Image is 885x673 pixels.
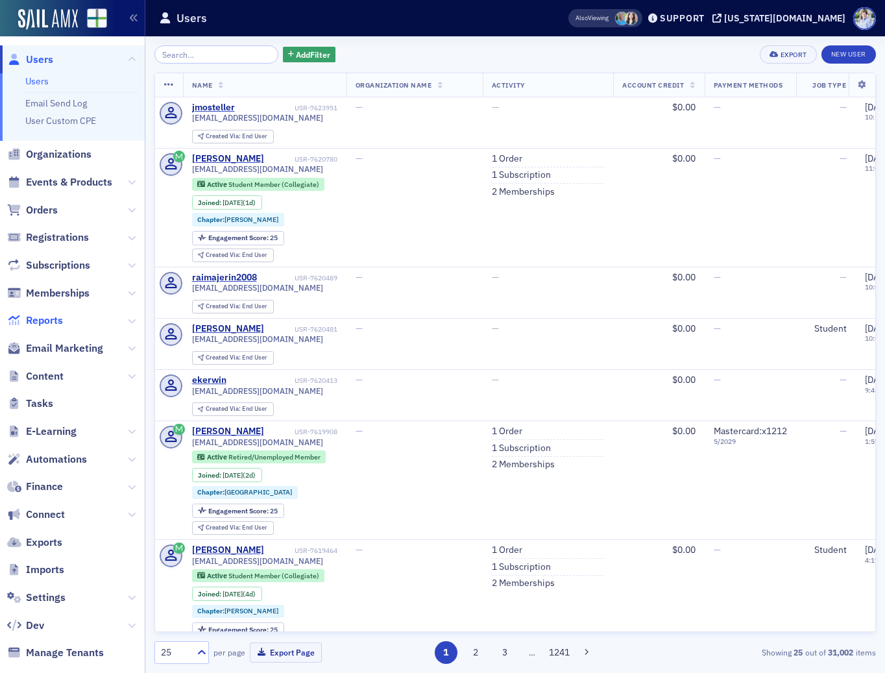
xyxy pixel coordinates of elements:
span: Connect [26,508,65,522]
span: Joined : [198,199,223,207]
span: Created Via : [206,353,242,361]
a: 1 Subscription [492,169,551,181]
a: Users [7,53,53,67]
a: [PERSON_NAME] [192,426,264,437]
a: 2 Memberships [492,459,555,471]
span: Engagement Score : [208,233,270,242]
span: Chapter : [197,215,224,224]
span: Created Via : [206,132,242,140]
div: End User [206,406,267,413]
div: Export [781,51,807,58]
div: Engagement Score: 25 [192,231,284,245]
span: Organization Name [356,80,432,90]
a: Chapter:[PERSON_NAME] [197,215,278,224]
a: Dev [7,618,44,633]
span: — [356,544,363,556]
span: — [492,323,499,334]
div: USR-7623951 [237,104,337,112]
h1: Users [176,10,207,26]
a: raimajerin2008 [192,272,257,284]
a: jmosteller [192,102,235,114]
div: (1d) [223,199,256,207]
span: Sarah Lowery [624,12,638,25]
a: Email Send Log [25,97,87,109]
a: Active Student Member (Collegiate) [197,180,319,188]
span: $0.00 [672,544,696,556]
span: — [840,153,847,164]
a: 1 Subscription [492,443,551,454]
a: Imports [7,563,64,577]
a: 1 Order [492,426,522,437]
div: Created Via: End User [192,130,274,143]
button: 1 [435,641,457,664]
span: Account Credit [622,80,684,90]
span: — [714,544,721,556]
span: Created Via : [206,523,242,532]
span: Exports [26,535,62,550]
span: — [492,101,499,113]
span: — [356,101,363,113]
a: 1 Order [492,545,522,556]
span: — [492,374,499,385]
a: 1 Subscription [492,561,551,573]
div: Student [805,323,847,335]
a: Automations [7,452,87,467]
a: Subscriptions [7,258,90,273]
span: [DATE] [223,471,243,480]
span: Finance [26,480,63,494]
span: Subscriptions [26,258,90,273]
span: Tasks [26,397,53,411]
span: Automations [26,452,87,467]
div: USR-7620489 [259,274,337,282]
span: Active [207,180,228,189]
span: — [492,271,499,283]
span: — [714,153,721,164]
span: Content [26,369,64,384]
a: ekerwin [192,374,226,386]
a: Chapter:[GEOGRAPHIC_DATA] [197,488,292,496]
div: End User [206,252,267,259]
span: Student Member (Collegiate) [228,571,319,580]
a: Exports [7,535,62,550]
span: Created Via : [206,251,242,259]
div: Chapter: [192,486,298,499]
a: Email Marketing [7,341,103,356]
a: Tasks [7,397,53,411]
div: [PERSON_NAME] [192,153,264,165]
a: 2 Memberships [492,578,555,589]
span: — [840,271,847,283]
a: Reports [7,313,63,328]
span: $0.00 [672,374,696,385]
div: USR-7620413 [228,376,337,385]
span: — [840,374,847,385]
a: E-Learning [7,424,77,439]
a: 2 Memberships [492,186,555,198]
img: SailAMX [18,9,78,30]
span: Mastercard : x1212 [714,425,787,437]
a: Manage Tenants [7,646,104,660]
a: [PERSON_NAME] [192,323,264,335]
span: Reports [26,313,63,328]
span: — [714,323,721,334]
div: Created Via: End User [192,402,274,416]
span: Student Member (Collegiate) [228,180,319,189]
span: Add Filter [296,49,330,60]
span: — [714,271,721,283]
span: Kristi Gates [615,12,629,25]
span: Joined : [198,590,223,598]
span: Engagement Score : [208,625,270,634]
span: Joined : [198,471,223,480]
span: Manage Tenants [26,646,104,660]
span: Imports [26,563,64,577]
div: Created Via: End User [192,351,274,365]
span: [EMAIL_ADDRESS][DOMAIN_NAME] [192,283,323,293]
strong: 25 [792,646,805,658]
a: Active Retired/Unemployed Member [197,453,320,461]
span: [EMAIL_ADDRESS][DOMAIN_NAME] [192,113,323,123]
span: [DATE] [223,198,243,207]
span: — [840,101,847,113]
div: End User [206,354,267,361]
